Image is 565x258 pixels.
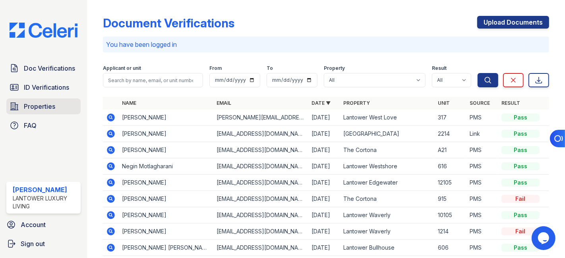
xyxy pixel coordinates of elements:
[340,142,435,158] td: The Cortona
[21,220,46,229] span: Account
[470,100,490,106] a: Source
[501,100,520,106] a: Result
[501,244,540,252] div: Pass
[3,217,84,233] a: Account
[209,65,222,71] label: From
[122,100,136,106] a: Name
[501,146,540,154] div: Pass
[119,191,213,207] td: [PERSON_NAME]
[3,23,84,38] img: CE_Logo_Blue-a8612792a0a2168367f1c8372b55b34899dd931a85d93a1a3d3e32e68fde9ad4.png
[267,65,273,71] label: To
[340,158,435,175] td: Lantower Westshore
[119,110,213,126] td: [PERSON_NAME]
[501,162,540,170] div: Pass
[340,191,435,207] td: The Cortona
[435,223,466,240] td: 1214
[308,191,340,207] td: [DATE]
[501,211,540,219] div: Pass
[119,207,213,223] td: [PERSON_NAME]
[6,79,81,95] a: ID Verifications
[340,175,435,191] td: Lantower Edgewater
[340,223,435,240] td: Lantower Waverly
[340,126,435,142] td: [GEOGRAPHIC_DATA]
[308,110,340,126] td: [DATE]
[6,117,81,133] a: FAQ
[213,158,308,175] td: [EMAIL_ADDRESS][DOMAIN_NAME]
[432,65,447,71] label: Result
[308,207,340,223] td: [DATE]
[3,236,84,252] a: Sign out
[501,130,540,138] div: Pass
[119,126,213,142] td: [PERSON_NAME]
[466,223,498,240] td: PMS
[308,142,340,158] td: [DATE]
[435,175,466,191] td: 12105
[501,227,540,235] div: Fail
[532,226,557,250] iframe: chat widget
[24,121,37,130] span: FAQ
[435,207,466,223] td: 10105
[106,40,546,49] p: You have been logged in
[435,142,466,158] td: A21
[466,110,498,126] td: PMS
[343,100,370,106] a: Property
[312,100,331,106] a: Date ▼
[213,126,308,142] td: [EMAIL_ADDRESS][DOMAIN_NAME]
[308,223,340,240] td: [DATE]
[501,114,540,121] div: Pass
[103,73,203,87] input: Search by name, email, or unit number
[119,223,213,240] td: [PERSON_NAME]
[466,126,498,142] td: Link
[21,239,45,248] span: Sign out
[119,142,213,158] td: [PERSON_NAME]
[6,60,81,76] a: Doc Verifications
[213,223,308,240] td: [EMAIL_ADDRESS][DOMAIN_NAME]
[501,195,540,203] div: Fail
[466,175,498,191] td: PMS
[24,102,55,111] span: Properties
[213,207,308,223] td: [EMAIL_ADDRESS][DOMAIN_NAME]
[213,175,308,191] td: [EMAIL_ADDRESS][DOMAIN_NAME]
[466,240,498,256] td: PMS
[435,110,466,126] td: 317
[477,16,549,29] a: Upload Documents
[438,100,450,106] a: Unit
[119,158,213,175] td: Negin Motlagharani
[13,185,77,194] div: [PERSON_NAME]
[24,64,75,73] span: Doc Verifications
[308,240,340,256] td: [DATE]
[308,175,340,191] td: [DATE]
[6,98,81,114] a: Properties
[466,142,498,158] td: PMS
[24,83,69,92] span: ID Verifications
[324,65,345,71] label: Property
[435,191,466,207] td: 915
[213,240,308,256] td: [EMAIL_ADDRESS][DOMAIN_NAME]
[466,207,498,223] td: PMS
[435,126,466,142] td: 2214
[501,179,540,187] div: Pass
[466,191,498,207] td: PMS
[13,194,77,210] div: Lantower Luxury Living
[308,126,340,142] td: [DATE]
[103,16,234,30] div: Document Verifications
[466,158,498,175] td: PMS
[340,110,435,126] td: Lantower West Love
[119,240,213,256] td: [PERSON_NAME] [PERSON_NAME]
[213,191,308,207] td: [EMAIL_ADDRESS][DOMAIN_NAME]
[103,65,141,71] label: Applicant or unit
[217,100,231,106] a: Email
[340,240,435,256] td: Lantower Bullhouse
[119,175,213,191] td: [PERSON_NAME]
[308,158,340,175] td: [DATE]
[435,158,466,175] td: 616
[213,142,308,158] td: [EMAIL_ADDRESS][DOMAIN_NAME]
[213,110,308,126] td: [PERSON_NAME][EMAIL_ADDRESS][PERSON_NAME][DOMAIN_NAME]
[340,207,435,223] td: Lantower Waverly
[435,240,466,256] td: 606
